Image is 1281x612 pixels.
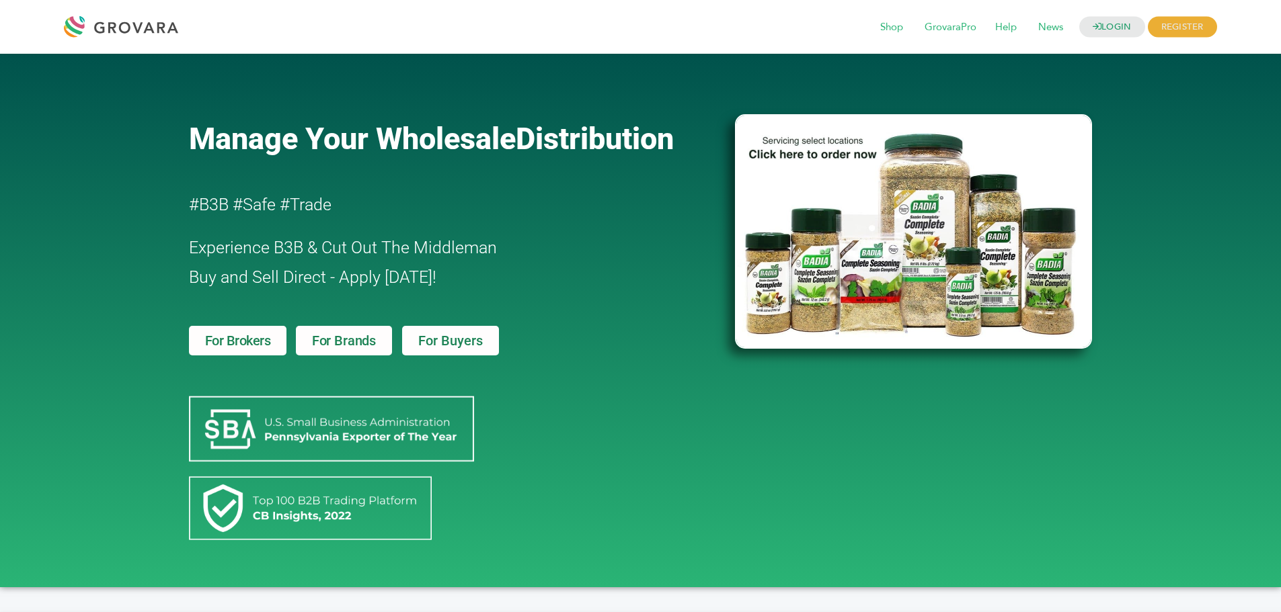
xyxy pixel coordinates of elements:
span: Buy and Sell Direct - Apply [DATE]! [189,267,436,287]
a: For Buyers [402,326,499,355]
span: Experience B3B & Cut Out The Middleman [189,238,497,257]
span: For Brands [312,334,376,347]
span: GrovaraPro [915,15,986,40]
span: Help [986,15,1026,40]
h2: #B3B #Safe #Trade [189,190,658,220]
span: For Brokers [205,334,271,347]
span: REGISTER [1148,17,1217,38]
a: LOGIN [1079,17,1145,38]
a: For Brands [296,326,392,355]
a: For Brokers [189,326,287,355]
a: GrovaraPro [915,20,986,35]
a: News [1029,20,1073,35]
a: Help [986,20,1026,35]
span: Manage Your Wholesale [189,121,516,157]
a: Shop [871,20,913,35]
span: Shop [871,15,913,40]
span: For Buyers [418,334,483,347]
a: Manage Your WholesaleDistribution [189,121,713,157]
span: Distribution [516,121,674,157]
span: News [1029,15,1073,40]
